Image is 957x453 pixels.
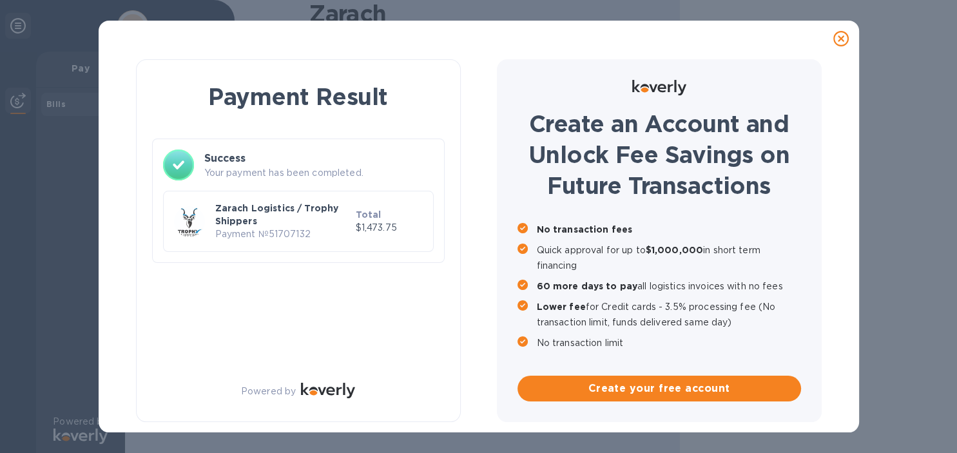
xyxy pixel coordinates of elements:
[632,80,686,95] img: Logo
[537,242,801,273] p: Quick approval for up to in short term financing
[517,108,801,201] h1: Create an Account and Unlock Fee Savings on Future Transactions
[517,376,801,401] button: Create your free account
[356,209,382,220] b: Total
[528,381,791,396] span: Create your free account
[537,224,633,235] b: No transaction fees
[215,202,351,227] p: Zarach Logistics / Trophy Shippers
[356,221,423,235] p: $1,473.75
[204,151,434,166] h3: Success
[646,245,703,255] b: $1,000,000
[537,302,586,312] b: Lower fee
[301,383,355,398] img: Logo
[537,299,801,330] p: for Credit cards - 3.5% processing fee (No transaction limit, funds delivered same day)
[157,81,440,113] h1: Payment Result
[241,385,296,398] p: Powered by
[204,166,434,180] p: Your payment has been completed.
[537,281,638,291] b: 60 more days to pay
[537,278,801,294] p: all logistics invoices with no fees
[537,335,801,351] p: No transaction limit
[215,227,351,241] p: Payment № 51707132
